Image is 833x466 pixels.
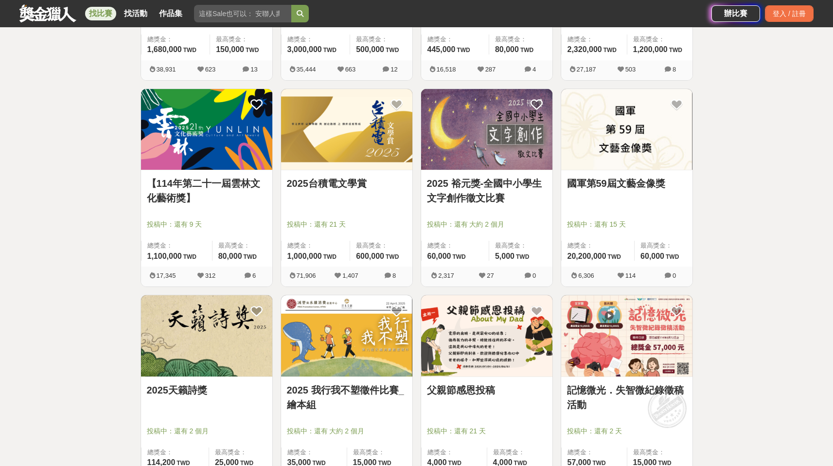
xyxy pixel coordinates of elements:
[183,47,196,54] span: TWD
[287,252,322,260] span: 1,000,000
[250,66,257,73] span: 13
[287,35,344,44] span: 總獎金：
[603,47,617,54] span: TWD
[356,252,384,260] span: 600,000
[356,241,406,251] span: 最高獎金：
[561,295,692,376] img: Cover Image
[147,176,266,205] a: 【114年第二十一屆雲林文化藝術獎】
[452,253,465,260] span: TWD
[485,66,496,73] span: 287
[323,47,337,54] span: TWD
[567,426,687,436] span: 投稿中：還有 2 天
[287,448,341,457] span: 總獎金：
[669,47,682,54] span: TWD
[281,89,412,171] a: Cover Image
[141,295,272,377] a: Cover Image
[205,66,216,73] span: 623
[567,35,621,44] span: 總獎金：
[85,7,116,20] a: 找比賽
[421,295,552,376] img: Cover Image
[147,35,204,44] span: 總獎金：
[427,383,547,397] a: 父親節感恩投稿
[427,426,547,436] span: 投稿中：還有 21 天
[141,89,272,171] a: Cover Image
[120,7,151,20] a: 找活動
[386,47,399,54] span: TWD
[666,253,679,260] span: TWD
[281,295,412,376] img: Cover Image
[147,45,182,54] span: 1,680,000
[625,272,636,279] span: 114
[633,45,668,54] span: 1,200,000
[356,35,406,44] span: 最高獎金：
[567,219,687,230] span: 投稿中：還有 15 天
[608,253,621,260] span: TWD
[205,272,216,279] span: 312
[427,45,456,54] span: 445,000
[438,272,454,279] span: 2,317
[287,426,407,436] span: 投稿中：還有 大約 2 個月
[495,252,514,260] span: 5,000
[287,45,322,54] span: 3,000,000
[216,35,266,44] span: 最高獎金：
[421,89,552,170] img: Cover Image
[427,176,547,205] a: 2025 裕元獎-全國中小學生文字創作徵文比賽
[765,5,814,22] div: 登入 / 註冊
[141,295,272,376] img: Cover Image
[633,448,687,457] span: 最高獎金：
[287,241,344,251] span: 總獎金：
[157,66,176,73] span: 38,931
[147,383,266,397] a: 2025天籟詩獎
[567,252,606,260] span: 20,200,000
[386,253,399,260] span: TWD
[297,66,316,73] span: 35,444
[673,66,676,73] span: 8
[281,89,412,170] img: Cover Image
[457,47,470,54] span: TWD
[532,272,536,279] span: 0
[673,272,676,279] span: 0
[392,272,396,279] span: 8
[356,45,384,54] span: 500,000
[567,176,687,191] a: 國軍第59屆文藝金像獎
[640,241,686,251] span: 最高獎金：
[421,295,552,377] a: Cover Image
[711,5,760,22] div: 辦比賽
[561,89,692,170] img: Cover Image
[495,35,547,44] span: 最高獎金：
[640,252,664,260] span: 60,000
[141,89,272,170] img: Cover Image
[155,7,186,20] a: 作品集
[216,45,244,54] span: 150,000
[437,66,456,73] span: 16,518
[390,66,397,73] span: 12
[561,89,692,171] a: Cover Image
[244,253,257,260] span: TWD
[147,252,182,260] span: 1,100,000
[147,426,266,436] span: 投稿中：還有 2 個月
[147,219,266,230] span: 投稿中：還有 9 天
[218,241,266,251] span: 最高獎金：
[427,35,483,44] span: 總獎金：
[520,47,533,54] span: TWD
[218,252,242,260] span: 80,000
[215,448,266,457] span: 最高獎金：
[281,295,412,377] a: Cover Image
[147,448,203,457] span: 總獎金：
[297,272,316,279] span: 71,906
[567,45,602,54] span: 2,320,000
[567,241,629,251] span: 總獎金：
[567,448,621,457] span: 總獎金：
[625,66,636,73] span: 503
[493,448,547,457] span: 最高獎金：
[353,448,407,457] span: 最高獎金：
[287,176,407,191] a: 2025台積電文學賞
[561,295,692,377] a: Cover Image
[427,219,547,230] span: 投稿中：還有 大約 2 個月
[578,272,594,279] span: 6,306
[427,241,483,251] span: 總獎金：
[633,35,687,44] span: 最高獎金：
[495,241,547,251] span: 最高獎金：
[183,253,196,260] span: TWD
[342,272,358,279] span: 1,407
